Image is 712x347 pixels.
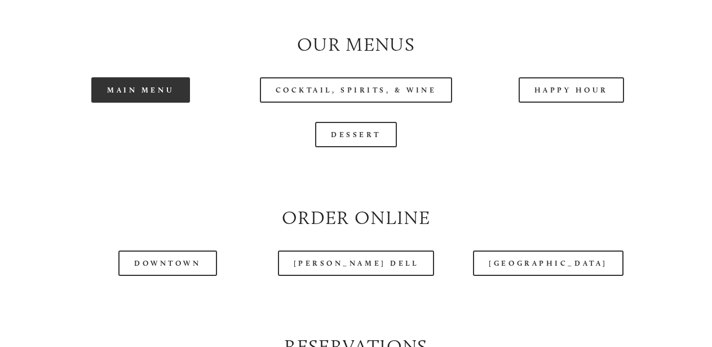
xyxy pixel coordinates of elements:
[315,122,397,147] a: Dessert
[43,205,669,231] h2: Order Online
[91,77,190,103] a: Main Menu
[278,251,435,276] a: [PERSON_NAME] Dell
[260,77,453,103] a: Cocktail, Spirits, & Wine
[519,77,625,103] a: Happy Hour
[118,251,216,276] a: Downtown
[473,251,623,276] a: [GEOGRAPHIC_DATA]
